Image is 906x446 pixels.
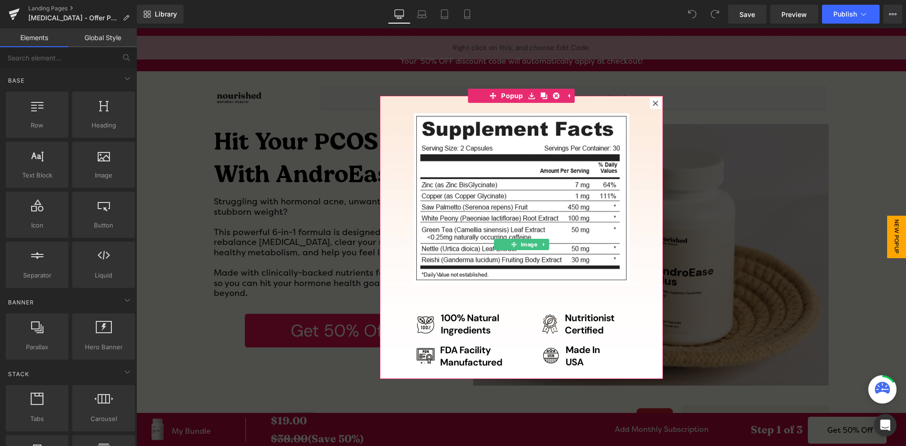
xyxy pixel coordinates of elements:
[751,187,770,230] span: New Popup
[75,342,132,352] span: Hero Banner
[362,60,389,75] span: Popup
[75,220,132,230] span: Button
[683,5,702,24] button: Undo
[7,76,25,85] span: Base
[7,298,35,307] span: Banner
[770,5,818,24] a: Preview
[883,5,902,24] button: More
[137,5,184,24] a: New Library
[8,342,66,352] span: Parallax
[456,5,478,24] a: Mobile
[28,5,137,12] a: Landing Pages
[388,5,411,24] a: Desktop
[8,170,66,180] span: Text Block
[8,220,66,230] span: Icon
[403,210,412,222] a: Expand / Collapse
[382,210,403,222] span: Image
[8,120,66,130] span: Row
[28,14,119,22] span: [MEDICAL_DATA] - Offer Page 38
[8,270,66,280] span: Separator
[833,10,857,18] span: Publish
[7,370,30,379] span: Stack
[705,5,724,24] button: Redo
[402,60,414,75] a: Clone Module
[414,60,426,75] a: Delete Module
[426,60,438,75] a: Expand / Collapse
[68,28,137,47] a: Global Style
[389,60,402,75] a: Save module
[739,9,755,19] span: Save
[75,270,132,280] span: Liquid
[411,5,433,24] a: Laptop
[874,414,897,437] div: Open Intercom Messenger
[433,5,456,24] a: Tablet
[75,120,132,130] span: Heading
[822,5,880,24] button: Publish
[75,414,132,424] span: Carousel
[8,414,66,424] span: Tabs
[75,170,132,180] span: Image
[155,10,177,18] span: Library
[781,9,807,19] span: Preview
